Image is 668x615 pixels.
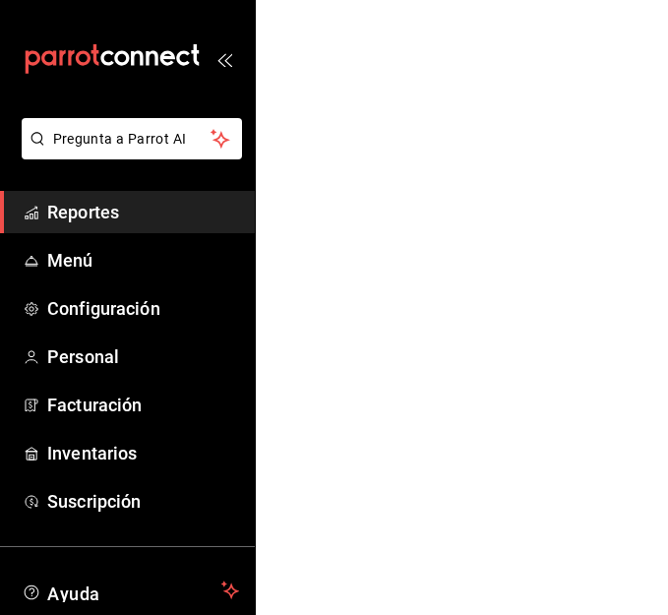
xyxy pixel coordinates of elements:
[53,129,212,150] span: Pregunta a Parrot AI
[47,392,239,418] span: Facturación
[47,295,239,322] span: Configuración
[47,199,239,225] span: Reportes
[47,343,239,370] span: Personal
[47,440,239,466] span: Inventarios
[47,579,213,602] span: Ayuda
[47,488,239,515] span: Suscripción
[47,247,239,274] span: Menú
[216,51,232,67] button: open_drawer_menu
[14,143,242,163] a: Pregunta a Parrot AI
[22,118,242,159] button: Pregunta a Parrot AI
